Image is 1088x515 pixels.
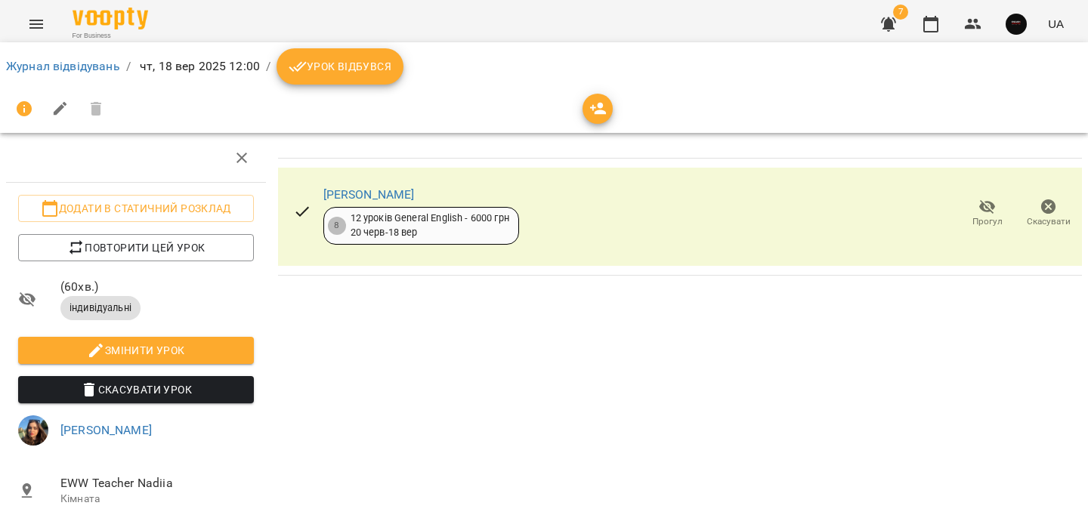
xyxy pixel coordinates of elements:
[60,301,141,315] span: індивідуальні
[60,278,254,296] span: ( 60 хв. )
[126,57,131,76] li: /
[328,217,346,235] div: 8
[1042,10,1070,38] button: UA
[18,6,54,42] button: Menu
[1048,16,1064,32] span: UA
[30,239,242,257] span: Повторити цей урок
[73,8,148,29] img: Voopty Logo
[266,57,270,76] li: /
[30,381,242,399] span: Скасувати Урок
[6,48,1082,85] nav: breadcrumb
[957,193,1018,235] button: Прогул
[60,474,254,492] span: EWW Teacher Nadiia
[351,211,509,239] div: 12 уроків General English - 6000 грн 20 черв - 18 вер
[18,376,254,403] button: Скасувати Урок
[137,57,260,76] p: чт, 18 вер 2025 12:00
[972,215,1003,228] span: Прогул
[1027,215,1071,228] span: Скасувати
[277,48,403,85] button: Урок відбувся
[6,59,120,73] a: Журнал відвідувань
[30,199,242,217] span: Додати в статичний розклад
[18,195,254,222] button: Додати в статичний розклад
[18,234,254,261] button: Повторити цей урок
[323,187,415,202] a: [PERSON_NAME]
[1006,14,1027,35] img: 5eed76f7bd5af536b626cea829a37ad3.jpg
[18,337,254,364] button: Змінити урок
[60,492,254,507] p: Кімната
[18,415,48,446] img: 11d839d777b43516e4e2c1a6df0945d0.jpeg
[893,5,908,20] span: 7
[30,341,242,359] span: Змінити урок
[60,423,152,437] a: [PERSON_NAME]
[289,57,391,76] span: Урок відбувся
[1018,193,1079,235] button: Скасувати
[73,31,148,41] span: For Business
